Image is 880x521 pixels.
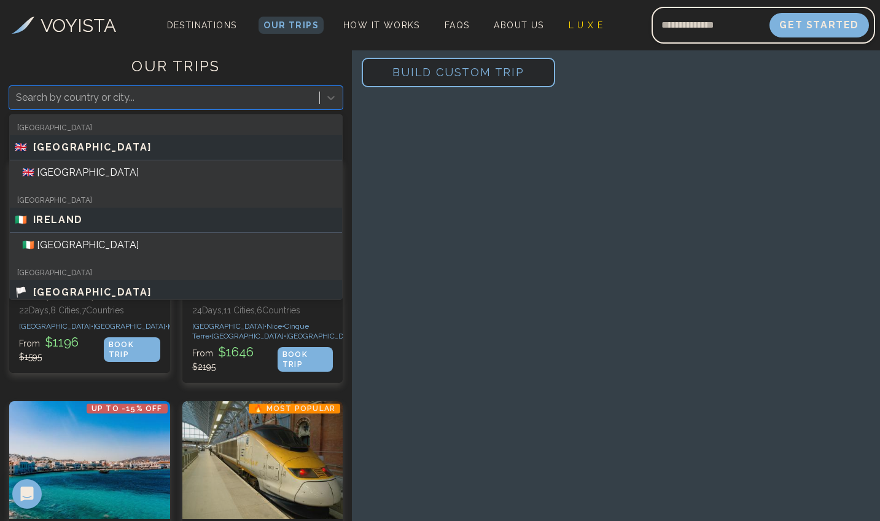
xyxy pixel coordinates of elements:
span: [GEOGRAPHIC_DATA] [33,140,152,155]
span: $ 2195 [192,362,216,372]
h3: VOYISTA [41,12,116,39]
span: Build Custom Trip [373,46,544,98]
span: IRELAND [33,213,83,227]
p: 🔥 Most Popular [249,404,340,413]
span: Destinations [162,15,242,52]
span: $ 1196 [42,335,81,350]
p: From [19,334,104,363]
span: [GEOGRAPHIC_DATA] • [212,332,286,340]
div: BOOK TRIP [104,337,160,362]
span: [GEOGRAPHIC_DATA] • [286,332,360,340]
p: 24 Days, 11 Cities, 6 Countr ies [192,304,333,316]
span: 🇬🇧 [15,140,28,155]
span: [GEOGRAPHIC_DATA] • [168,322,242,331]
span: [GEOGRAPHIC_DATA] • [93,322,168,331]
span: $ 1595 [19,352,42,362]
span: [GEOGRAPHIC_DATA] • [19,322,93,331]
img: Voyista Logo [12,17,34,34]
div: [GEOGRAPHIC_DATA] [10,195,342,206]
div: 🇮🇪 [GEOGRAPHIC_DATA] [10,233,342,257]
span: 🏳️ [15,285,28,300]
div: [GEOGRAPHIC_DATA] [10,267,342,278]
p: From [192,343,278,373]
input: Email address [652,10,769,40]
span: About Us [494,20,543,30]
span: [GEOGRAPHIC_DATA] [33,285,152,300]
a: VOYISTA [12,12,116,39]
a: About Us [489,17,548,34]
div: BOOK TRIP [278,347,333,372]
p: Up to -15% OFF [87,404,168,413]
a: FAQs [440,17,475,34]
span: How It Works [343,20,420,30]
span: [GEOGRAPHIC_DATA] • [192,322,267,331]
div: 🇬🇧 [GEOGRAPHIC_DATA] [10,160,342,185]
div: Open Intercom Messenger [12,479,42,509]
span: 🇮🇪 [15,213,28,227]
span: $ 1646 [216,345,256,359]
span: Nice • [267,322,284,331]
h1: OUR TRIPS [9,57,343,86]
span: Our Trips [263,20,319,30]
button: Get Started [769,13,869,37]
span: L U X E [569,20,604,30]
button: Build Custom Trip [362,58,555,87]
div: [GEOGRAPHIC_DATA] [10,122,342,133]
a: Our Trips [259,17,324,34]
p: 22 Days, 8 Cities, 7 Countr ies [19,304,160,316]
a: How It Works [338,17,425,34]
span: FAQs [445,20,470,30]
a: L U X E [564,17,609,34]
